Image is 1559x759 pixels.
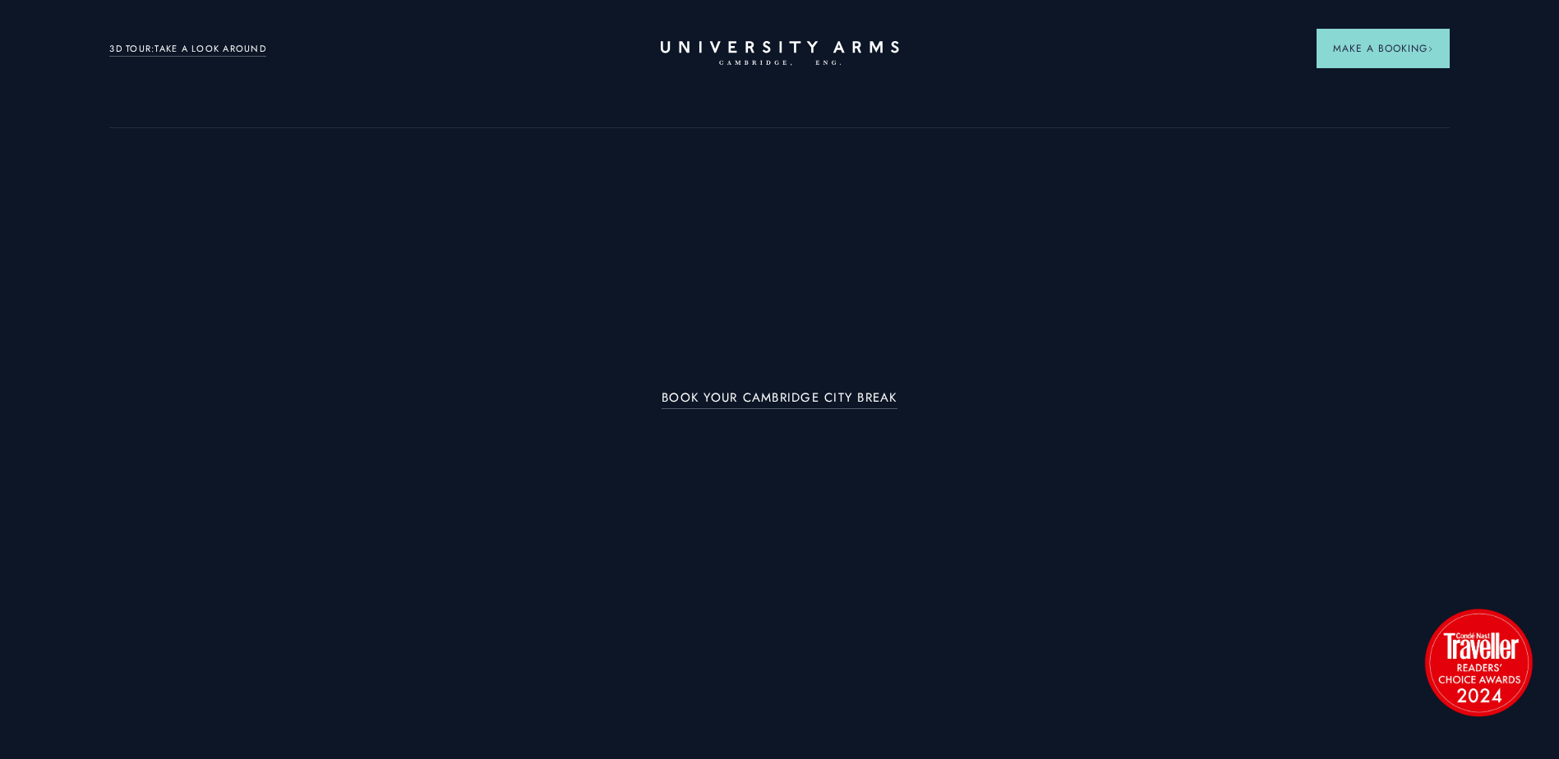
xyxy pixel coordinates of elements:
[1317,29,1450,68] button: Make a BookingArrow icon
[109,42,266,57] a: 3D TOUR:TAKE A LOOK AROUND
[1417,600,1540,724] img: image-2524eff8f0c5d55edbf694693304c4387916dea5-1501x1501-png
[1333,41,1433,56] span: Make a Booking
[662,391,897,410] a: BOOK YOUR CAMBRIDGE CITY BREAK
[1428,46,1433,52] img: Arrow icon
[661,41,899,67] a: Home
